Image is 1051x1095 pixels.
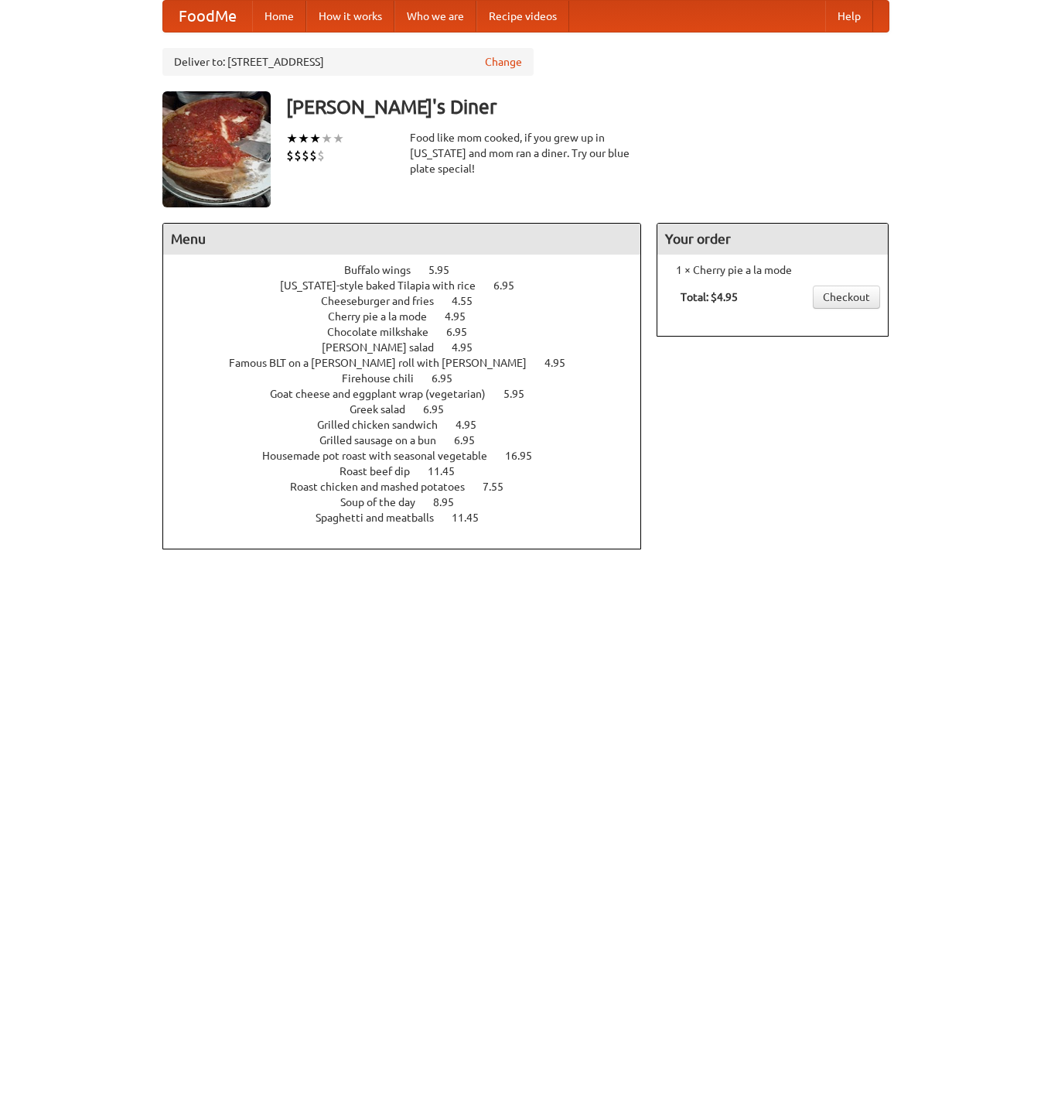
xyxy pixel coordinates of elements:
[456,419,492,431] span: 4.95
[322,341,449,354] span: [PERSON_NAME] salad
[270,388,553,400] a: Goat cheese and eggplant wrap (vegetarian) 5.95
[163,1,252,32] a: FoodMe
[280,279,543,292] a: [US_STATE]-style baked Tilapia with rice 6.95
[485,54,522,70] a: Change
[302,147,309,164] li: $
[394,1,476,32] a: Who we are
[316,512,507,524] a: Spaghetti and meatballs 11.45
[340,465,425,477] span: Roast beef dip
[290,481,532,493] a: Roast chicken and mashed potatoes 7.55
[344,264,478,276] a: Buffalo wings 5.95
[340,465,483,477] a: Roast beef dip 11.45
[319,434,452,447] span: Grilled sausage on a bun
[503,388,540,400] span: 5.95
[681,291,738,303] b: Total: $4.95
[350,403,473,416] a: Greek salad 6.95
[657,224,888,255] h4: Your order
[229,357,594,369] a: Famous BLT on a [PERSON_NAME] roll with [PERSON_NAME] 4.95
[825,1,873,32] a: Help
[428,264,465,276] span: 5.95
[252,1,306,32] a: Home
[280,279,491,292] span: [US_STATE]-style baked Tilapia with rice
[340,496,483,508] a: Soup of the day 8.95
[322,341,501,354] a: [PERSON_NAME] salad 4.95
[410,130,642,176] div: Food like mom cooked, if you grew up in [US_STATE] and mom ran a diner. Try our blue plate special!
[317,419,453,431] span: Grilled chicken sandwich
[270,388,501,400] span: Goat cheese and eggplant wrap (vegetarian)
[309,147,317,164] li: $
[319,434,503,447] a: Grilled sausage on a bun 6.95
[286,91,889,122] h3: [PERSON_NAME]'s Diner
[476,1,569,32] a: Recipe videos
[340,496,431,508] span: Soup of the day
[483,481,519,493] span: 7.55
[316,512,449,524] span: Spaghetti and meatballs
[262,450,561,462] a: Housemade pot roast with seasonal vegetable 16.95
[290,481,480,493] span: Roast chicken and mashed potatoes
[342,372,481,385] a: Firehouse chili 6.95
[423,403,459,416] span: 6.95
[162,91,271,207] img: angular.jpg
[321,295,501,307] a: Cheeseburger and fries 4.55
[432,372,468,385] span: 6.95
[344,264,426,276] span: Buffalo wings
[445,310,481,323] span: 4.95
[306,1,394,32] a: How it works
[428,465,470,477] span: 11.45
[317,419,505,431] a: Grilled chicken sandwich 4.95
[328,310,442,323] span: Cherry pie a la mode
[321,130,333,147] li: ★
[433,496,469,508] span: 8.95
[493,279,530,292] span: 6.95
[342,372,429,385] span: Firehouse chili
[505,450,548,462] span: 16.95
[333,130,344,147] li: ★
[327,326,496,338] a: Chocolate milkshake 6.95
[286,147,294,164] li: $
[454,434,490,447] span: 6.95
[163,224,641,255] h4: Menu
[452,295,488,307] span: 4.55
[298,130,309,147] li: ★
[262,450,503,462] span: Housemade pot roast with seasonal vegetable
[327,326,444,338] span: Chocolate milkshake
[321,295,449,307] span: Cheeseburger and fries
[452,341,488,354] span: 4.95
[544,357,581,369] span: 4.95
[813,286,880,309] a: Checkout
[328,310,494,323] a: Cherry pie a la mode 4.95
[452,512,494,524] span: 11.45
[286,130,298,147] li: ★
[229,357,542,369] span: Famous BLT on a [PERSON_NAME] roll with [PERSON_NAME]
[317,147,325,164] li: $
[350,403,421,416] span: Greek salad
[162,48,534,76] div: Deliver to: [STREET_ADDRESS]
[294,147,302,164] li: $
[665,262,880,278] li: 1 × Cherry pie a la mode
[309,130,321,147] li: ★
[446,326,483,338] span: 6.95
